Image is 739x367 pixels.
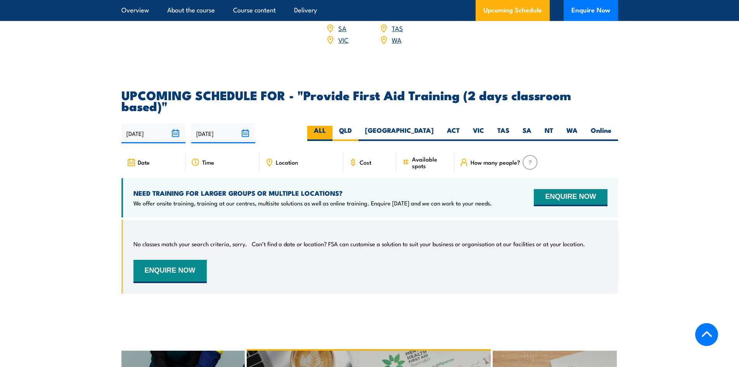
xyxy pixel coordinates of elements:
[360,159,371,165] span: Cost
[358,126,440,141] label: [GEOGRAPHIC_DATA]
[252,240,585,248] p: Can’t find a date or location? FSA can customise a solution to suit your business or organisation...
[133,189,492,197] h4: NEED TRAINING FOR LARGER GROUPS OR MULTIPLE LOCATIONS?
[392,35,402,44] a: WA
[133,260,207,283] button: ENQUIRE NOW
[560,126,584,141] label: WA
[538,126,560,141] label: NT
[332,126,358,141] label: QLD
[133,199,492,207] p: We offer onsite training, training at our centres, multisite solutions as well as online training...
[516,126,538,141] label: SA
[471,159,520,165] span: How many people?
[191,123,255,143] input: To date
[121,123,185,143] input: From date
[584,126,618,141] label: Online
[534,189,607,206] button: ENQUIRE NOW
[338,35,348,44] a: VIC
[276,159,298,165] span: Location
[307,126,332,141] label: ALL
[440,126,466,141] label: ACT
[338,23,346,33] a: SA
[138,159,150,165] span: Date
[202,159,214,165] span: Time
[133,240,247,248] p: No classes match your search criteria, sorry.
[392,23,403,33] a: TAS
[121,89,618,111] h2: UPCOMING SCHEDULE FOR - "Provide First Aid Training (2 days classroom based)"
[466,126,491,141] label: VIC
[412,156,449,169] span: Available spots
[491,126,516,141] label: TAS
